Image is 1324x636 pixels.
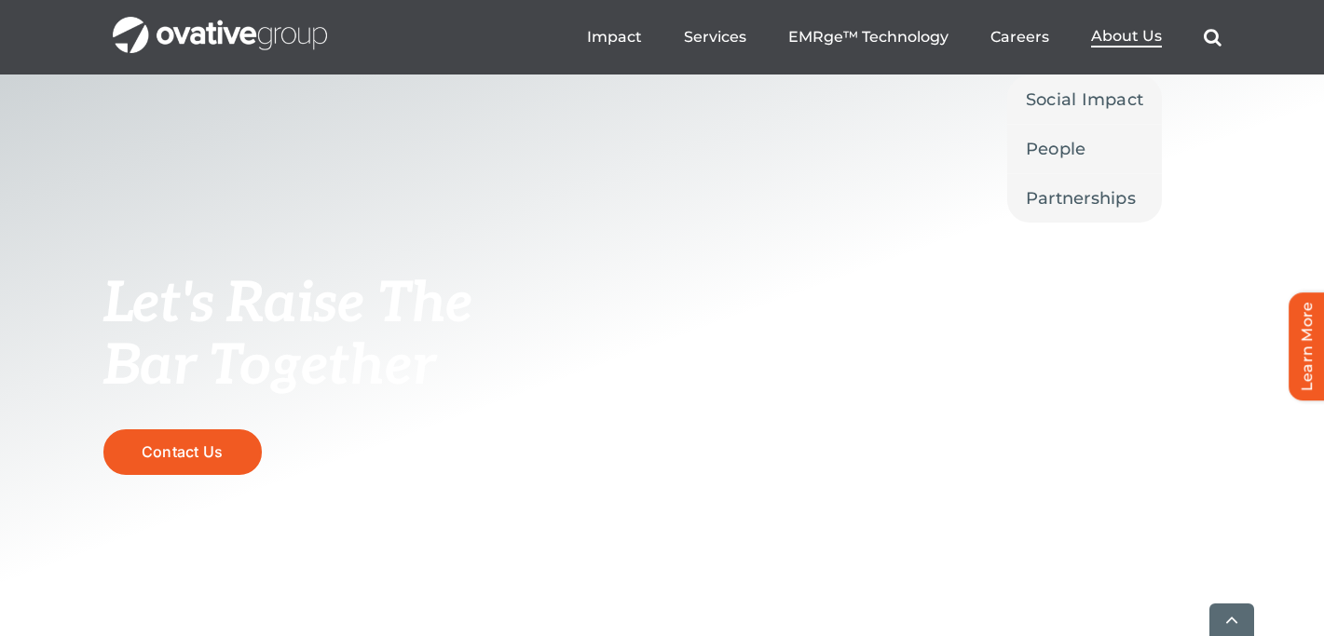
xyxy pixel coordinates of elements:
[103,271,473,338] span: Let's Raise The
[1007,75,1163,124] a: Social Impact
[587,28,642,47] a: Impact
[1007,125,1163,173] a: People
[1204,28,1222,47] a: Search
[587,7,1222,67] nav: Menu
[113,15,327,33] a: OG_Full_horizontal_WHT
[684,28,746,47] a: Services
[1091,27,1162,47] a: About Us
[103,333,435,400] span: Bar Together
[142,442,223,461] span: Contact Us
[103,429,262,475] a: Contact Us
[1026,87,1144,113] span: Social Impact
[990,28,1049,47] a: Careers
[1091,27,1162,46] span: About Us
[788,28,949,47] a: EMRge™ Technology
[1026,136,1086,162] span: People
[1026,185,1136,211] span: Partnerships
[1007,174,1163,223] a: Partnerships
